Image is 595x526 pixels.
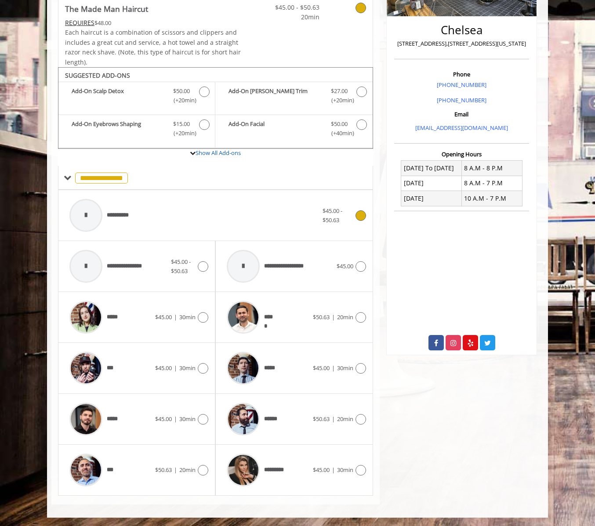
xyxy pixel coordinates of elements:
span: $45.00 [155,364,172,372]
td: 8 A.M - 8 P.M [461,161,522,176]
span: 20min [268,12,319,22]
a: [PHONE_NUMBER] [437,96,486,104]
b: Add-On Scalp Detox [72,86,164,105]
label: Add-On Facial [220,119,368,140]
label: Add-On Eyebrows Shaping [63,119,210,140]
span: $45.00 - $50.63 [323,207,342,224]
p: [STREET_ADDRESS],[STREET_ADDRESS][US_STATE] [396,39,527,48]
span: $45.00 - $50.63 [171,258,191,275]
span: $45.00 - $50.63 [268,3,319,12]
span: $27.00 [331,86,348,96]
span: 20min [179,466,196,474]
span: 30min [337,364,353,372]
label: Add-On Beard Trim [220,86,368,107]
span: | [332,313,335,321]
span: $50.63 [313,313,330,321]
span: | [174,313,177,321]
a: [EMAIL_ADDRESS][DOMAIN_NAME] [415,124,508,132]
td: [DATE] [401,191,462,206]
span: (+20min ) [169,129,195,138]
span: Each haircut is a combination of scissors and clippers and includes a great cut and service, a ho... [65,28,241,66]
td: [DATE] To [DATE] [401,161,462,176]
span: 30min [179,364,196,372]
b: Add-On [PERSON_NAME] Trim [229,86,322,105]
span: $50.63 [313,415,330,423]
span: 20min [337,313,353,321]
a: [PHONE_NUMBER] [437,81,486,89]
span: | [174,466,177,474]
span: $15.00 [173,119,190,129]
span: 30min [179,415,196,423]
div: $48.00 [65,18,242,28]
h3: Opening Hours [394,151,529,157]
span: | [332,364,335,372]
span: $45.00 [155,415,172,423]
div: The Made Man Haircut Add-onS [58,67,373,149]
b: Add-On Eyebrows Shaping [72,119,164,138]
span: $50.00 [331,119,348,129]
span: 30min [337,466,353,474]
span: $50.63 [155,466,172,474]
span: $45.00 [313,466,330,474]
b: Add-On Facial [229,119,322,138]
span: | [332,466,335,474]
b: The Made Man Haircut [65,3,148,15]
h3: Email [396,111,527,117]
span: (+40min ) [326,129,352,138]
h3: Phone [396,71,527,77]
span: | [174,415,177,423]
td: [DATE] [401,176,462,191]
span: This service needs some Advance to be paid before we block your appointment [65,18,94,27]
label: Add-On Scalp Detox [63,86,210,107]
td: 10 A.M - 7 P.M [461,191,522,206]
span: (+20min ) [326,96,352,105]
span: $50.00 [173,86,190,96]
b: SUGGESTED ADD-ONS [65,71,130,79]
span: 30min [179,313,196,321]
span: $45.00 [313,364,330,372]
span: $45.00 [155,313,172,321]
span: $45.00 [337,262,353,270]
span: (+20min ) [169,96,195,105]
a: Show All Add-ons [196,149,241,157]
h2: Chelsea [396,24,527,36]
td: 8 A.M - 7 P.M [461,176,522,191]
span: | [174,364,177,372]
span: 20min [337,415,353,423]
span: | [332,415,335,423]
